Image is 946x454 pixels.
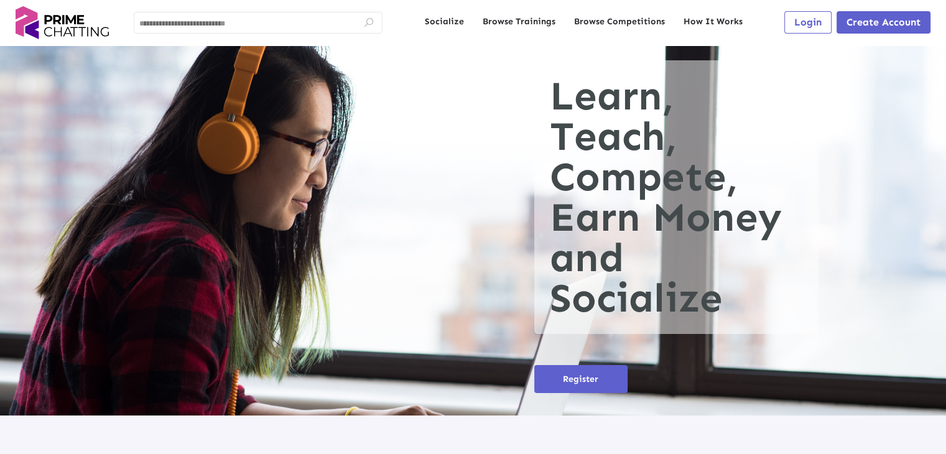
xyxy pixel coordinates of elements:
button: Login [784,11,832,34]
button: Create Account [837,11,930,34]
img: logo [16,6,109,39]
a: Browse Trainings [483,16,555,28]
span: Register [563,374,598,384]
a: Browse Competitions [574,16,665,28]
a: Socialize [425,16,464,28]
span: Create Account [846,16,920,28]
a: How It Works [684,16,743,28]
h1: Learn, Teach, Compete, Earn Money and Socialize [534,60,818,334]
button: Register [534,365,628,393]
span: Login [794,16,822,28]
